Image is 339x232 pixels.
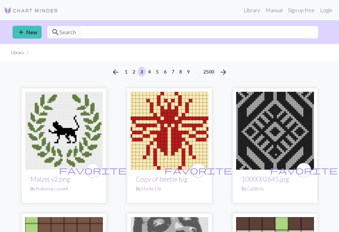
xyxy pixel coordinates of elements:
a: New [13,26,42,39]
a: Sign up free [285,3,317,17]
p: By [136,186,203,192]
a: 1000002645.jpg [242,175,289,183]
button: 3 [138,67,146,77]
img: beetle big [131,92,208,170]
i: favourite [164,164,232,177]
button: Previous [109,67,122,78]
span: favorite [164,165,232,175]
p: By [30,186,97,192]
button: 4 [145,67,154,77]
img: Malyss v2.png [25,92,103,170]
button: 7 [169,67,177,77]
button: favourite [296,163,311,178]
a: 1000002645.jpg [236,127,314,133]
button: 2500 [201,67,217,77]
a: Login [317,3,335,17]
button: 2 [130,67,138,77]
a: Maybe156 [141,186,161,191]
li: Library [11,49,24,56]
button: 8 [177,67,185,77]
a: Manual [263,3,285,17]
a: thaliamaccuswell [36,186,68,191]
span: favorite [59,165,127,175]
i: Next [219,68,227,76]
i: Previous [112,68,120,76]
button: favourite [85,163,100,178]
a: Malyss v2.png [30,175,70,183]
span: Search [60,28,76,36]
p: By [242,186,309,192]
span: favorite [270,165,338,175]
img: 1000002645.jpg [236,92,314,170]
span: add [17,27,25,37]
span: arrow_back [112,67,120,77]
button: 9 [184,67,193,77]
a: beetle big [131,127,208,133]
img: Logo [4,6,58,15]
nav: Page navigation [109,67,230,78]
a: Copy of beetle big [136,175,187,183]
a: Library [241,3,263,17]
button: 1 [122,67,130,77]
button: favourite [191,163,206,178]
button: Next [217,67,230,78]
span: search [51,27,60,37]
i: favourite [270,164,338,177]
span: arrow_forward [219,67,227,77]
button: 5 [153,67,161,77]
button: 6 [161,67,169,77]
a: CatSticks [247,186,264,191]
a: Malyss v2.png [25,127,103,133]
i: favourite [59,164,127,177]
